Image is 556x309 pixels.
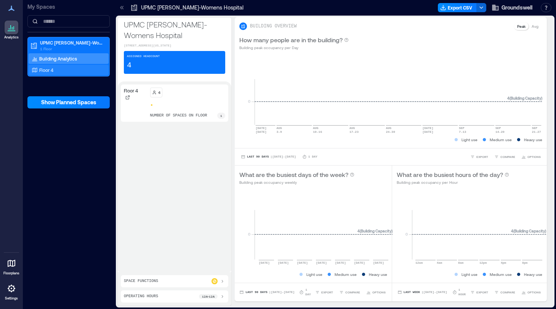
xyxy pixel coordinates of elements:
[458,261,464,264] text: 8am
[248,99,250,104] tspan: 0
[490,137,512,143] p: Medium use
[338,288,362,296] button: COMPARE
[27,3,110,11] p: My Spaces
[458,288,469,297] p: 1 Hour
[373,261,384,264] text: [DATE]
[276,130,282,134] text: 3-9
[527,154,541,159] span: OPTIONS
[39,56,77,62] p: Building Analytics
[27,96,110,108] button: Show Planned Spaces
[397,170,503,179] p: What are the busiest hours of the day?
[372,290,386,295] span: OPTIONS
[239,45,349,51] p: Building peak occupancy per Day
[4,35,19,40] p: Analytics
[415,261,423,264] text: 12am
[532,130,541,134] text: 21-27
[256,130,267,134] text: [DATE]
[501,261,506,264] text: 4pm
[476,154,488,159] span: EXPORT
[3,271,19,276] p: Floorplans
[335,261,346,264] text: [DATE]
[276,126,282,130] text: AUG
[239,35,343,45] p: How many people are in the building?
[314,288,335,296] button: EXPORT
[202,294,215,299] p: 12a - 12a
[438,3,477,12] button: Export CSV
[500,290,515,295] span: COMPARE
[124,43,225,48] p: [STREET_ADDRESS][US_STATE]
[479,261,487,264] text: 12pm
[313,126,319,130] text: AUG
[493,153,517,161] button: COMPARE
[239,288,295,296] button: Last 90 Days |[DATE]-[DATE]
[239,170,348,179] p: What are the busiest days of the week?
[256,126,267,130] text: [DATE]
[220,113,222,118] p: 1
[469,288,490,296] button: EXPORT
[158,89,160,96] p: 4
[316,261,327,264] text: [DATE]
[520,153,542,161] button: OPTIONS
[365,288,387,296] button: OPTIONS
[124,293,158,299] p: Operating Hours
[5,296,18,301] p: Settings
[335,271,357,277] p: Medium use
[248,232,250,236] tspan: 0
[250,23,296,29] p: BUILDING OVERVIEW
[532,126,538,130] text: SEP
[397,288,448,296] button: Last Week |[DATE]-[DATE]
[306,271,322,277] p: Light use
[517,23,526,29] p: Peak
[321,290,333,295] span: EXPORT
[459,126,465,130] text: SEP
[124,19,225,40] p: UPMC [PERSON_NAME]-Womens Hospital
[124,88,138,94] p: Floor 4
[141,4,244,11] p: UPMC [PERSON_NAME]-Womens Hospital
[40,40,104,46] p: UPMC [PERSON_NAME]-Womens Hospital
[490,271,512,277] p: Medium use
[469,153,490,161] button: EXPORT
[422,126,433,130] text: [DATE]
[522,261,528,264] text: 8pm
[502,4,532,11] span: Groundswell
[259,261,270,264] text: [DATE]
[41,99,96,106] span: Show Planned Spaces
[127,60,131,71] p: 4
[476,290,488,295] span: EXPORT
[520,288,542,296] button: OPTIONS
[386,126,392,130] text: AUG
[459,130,466,134] text: 7-13
[313,130,322,134] text: 10-16
[461,271,477,277] p: Light use
[305,288,314,297] p: 1 Day
[1,254,22,278] a: Floorplans
[349,126,355,130] text: AUG
[124,278,158,284] p: Space Functions
[150,113,207,119] p: number of spaces on floor
[495,126,501,130] text: SEP
[461,137,477,143] p: Light use
[527,290,541,295] span: OPTIONS
[369,271,387,277] p: Heavy use
[349,130,359,134] text: 17-23
[39,67,53,73] p: Floor 4
[354,261,365,264] text: [DATE]
[386,130,395,134] text: 24-30
[127,54,160,59] p: Assigned Headcount
[2,279,21,303] a: Settings
[524,271,542,277] p: Heavy use
[278,261,289,264] text: [DATE]
[239,179,354,185] p: Building peak occupancy weekly
[345,290,360,295] span: COMPARE
[397,179,509,185] p: Building peak occupancy per Hour
[524,137,542,143] p: Heavy use
[437,261,442,264] text: 4am
[239,153,298,161] button: Last 90 Days |[DATE]-[DATE]
[422,130,433,134] text: [DATE]
[297,261,308,264] text: [DATE]
[2,18,21,42] a: Analytics
[495,130,505,134] text: 14-20
[40,46,104,52] p: 1 Floor
[308,154,317,159] p: 1 Day
[493,288,517,296] button: COMPARE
